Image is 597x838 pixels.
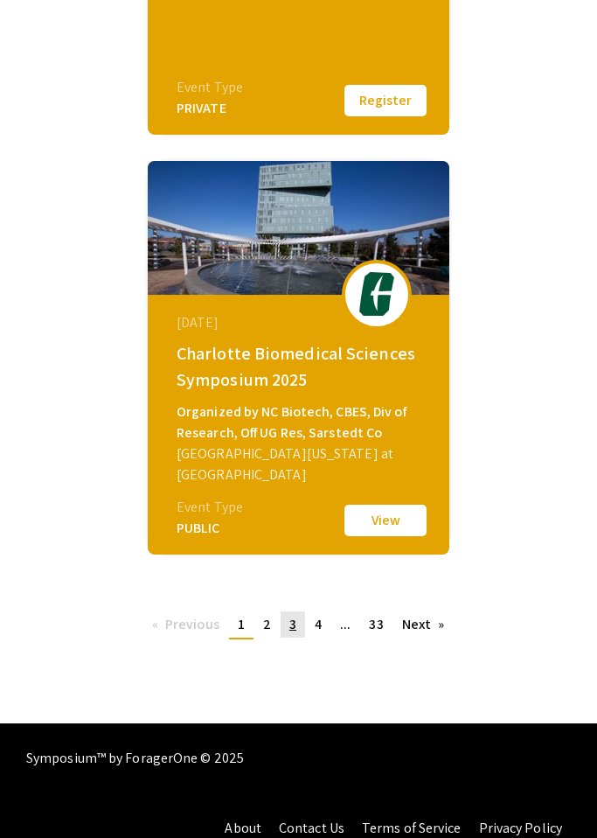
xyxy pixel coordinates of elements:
[238,615,245,633] span: 1
[279,819,344,837] a: Contact Us
[26,723,244,793] div: Symposium™ by ForagerOne © 2025
[177,443,425,485] div: [GEOGRAPHIC_DATA][US_STATE] at [GEOGRAPHIC_DATA]
[225,819,261,837] a: About
[177,497,243,518] div: Event Type
[340,615,351,633] span: ...
[263,615,271,633] span: 2
[177,312,425,333] div: [DATE]
[177,98,243,119] div: PRIVATE
[13,759,74,825] iframe: Chat
[351,272,403,316] img: biomedical-sciences2025_eventLogo_e7ea32_.png
[342,82,429,119] button: Register
[177,340,425,393] div: Charlotte Biomedical Sciences Symposium 2025
[342,502,429,539] button: View
[362,819,462,837] a: Terms of Service
[177,77,243,98] div: Event Type
[148,161,449,295] img: biomedical-sciences2025_eventCoverPhoto_f0c029__thumb.jpg
[177,518,243,539] div: PUBLIC
[393,611,454,638] a: Next page
[165,615,219,633] span: Previous
[479,819,562,837] a: Privacy Policy
[143,611,454,639] ul: Pagination
[369,615,383,633] span: 33
[289,615,296,633] span: 3
[315,615,322,633] span: 4
[177,402,425,443] div: Organized by NC Biotech, CBES, Div of Research, Off UG Res, Sarstedt Co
